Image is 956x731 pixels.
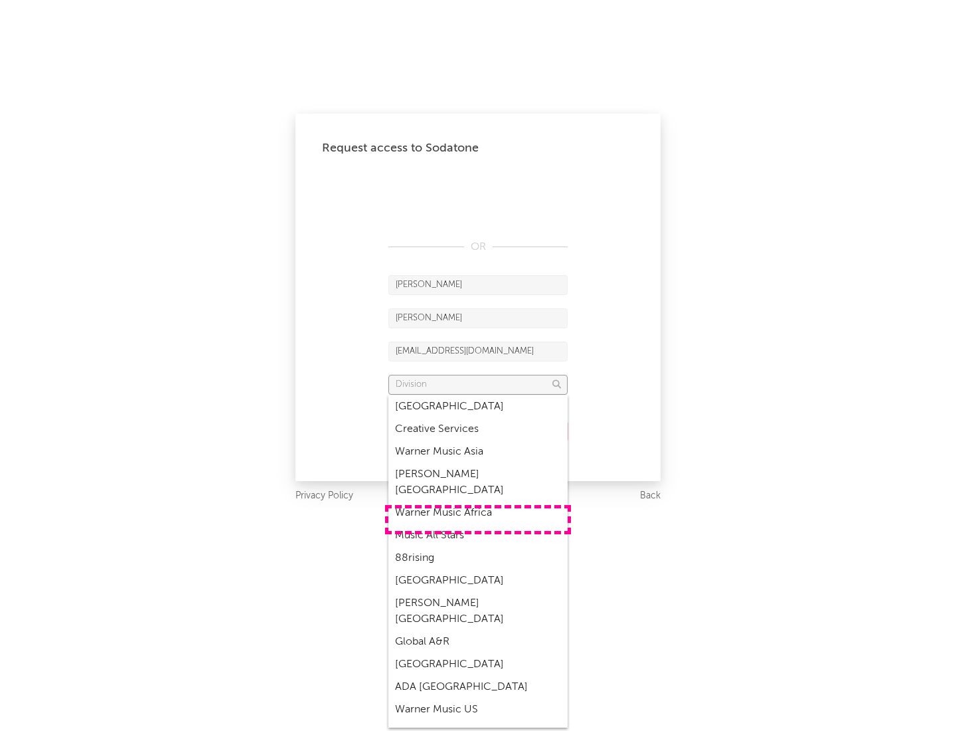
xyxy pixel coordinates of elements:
[640,488,661,504] a: Back
[388,592,568,631] div: [PERSON_NAME] [GEOGRAPHIC_DATA]
[388,524,568,547] div: Music All Stars
[388,570,568,592] div: [GEOGRAPHIC_DATA]
[388,275,568,295] input: First Name
[388,418,568,441] div: Creative Services
[322,140,634,156] div: Request access to Sodatone
[388,395,568,418] div: [GEOGRAPHIC_DATA]
[388,698,568,721] div: Warner Music US
[388,342,568,362] input: Email
[388,375,568,395] input: Division
[388,502,568,524] div: Warner Music Africa
[388,547,568,570] div: 88rising
[388,441,568,463] div: Warner Music Asia
[388,308,568,328] input: Last Name
[388,653,568,676] div: [GEOGRAPHIC_DATA]
[295,488,353,504] a: Privacy Policy
[388,631,568,653] div: Global A&R
[388,676,568,698] div: ADA [GEOGRAPHIC_DATA]
[388,239,568,255] div: OR
[388,463,568,502] div: [PERSON_NAME] [GEOGRAPHIC_DATA]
